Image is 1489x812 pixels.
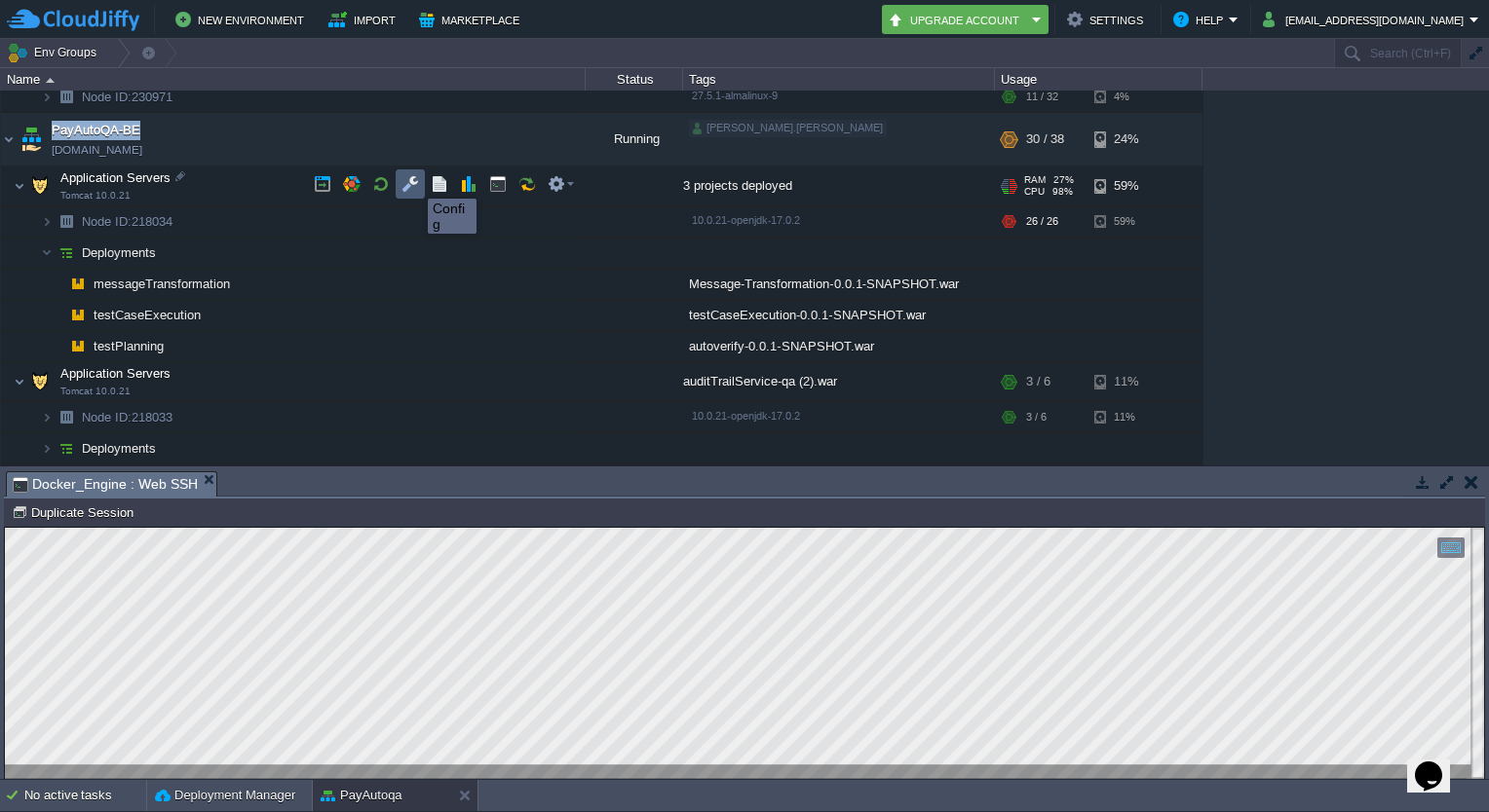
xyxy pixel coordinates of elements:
[1173,8,1229,31] button: Help
[26,464,54,503] img: AMDAwAAAACH5BAEAAAAALAAAAAABAAEAAAICRAEAOw==
[1026,82,1058,112] div: 11 / 32
[587,68,682,91] div: Status
[1024,186,1045,198] span: CPU
[53,433,80,463] img: AMDAwAAAACH5BAEAAAAALAAAAAABAAEAAAICRAEAOw==
[1094,82,1158,112] div: 4%
[92,338,167,354] a: testPlanning
[1263,8,1470,31] button: [EMAIL_ADDRESS][DOMAIN_NAME]
[41,82,53,112] img: AMDAwAAAACH5BAEAAAAALAAAAAABAAEAAAICRAEAOw==
[1053,174,1074,186] span: 27%
[58,365,173,382] span: Application Servers
[683,166,995,205] div: 3 projects deployed
[80,213,175,230] span: 218034
[14,464,25,503] img: AMDAwAAAACH5BAEAAAAALAAAAAABAAEAAAICRAEAOw==
[58,366,173,381] a: Application ServersTomcat 10.0.21
[41,206,53,237] img: AMDAwAAAACH5BAEAAAAALAAAAAABAAEAAAICRAEAOw==
[692,410,800,422] span: 10.0.21-openjdk-17.0.2
[175,8,310,31] button: New Environment
[1407,734,1470,793] iframe: chat widget
[155,786,295,805] button: Deployment Manager
[692,214,800,226] span: 10.0.21-openjdk-17.0.2
[683,300,995,330] div: testCaseExecution-0.0.1-SNAPSHOT.war
[26,166,54,205] img: AMDAwAAAACH5BAEAAAAALAAAAAABAAEAAAICRAEAOw==
[692,90,778,101] span: 27.5.1-almalinux-9
[2,68,585,91] div: Name
[64,300,92,330] img: AMDAwAAAACH5BAEAAAAALAAAAAABAAEAAAICRAEAOw==
[12,503,139,521] button: Duplicate Session
[80,409,175,425] span: 218033
[14,362,25,401] img: AMDAwAAAACH5BAEAAAAALAAAAAABAAEAAAICRAEAOw==
[1094,166,1158,205] div: 59%
[52,121,140,140] a: PayAutoQA-BE
[41,402,53,432] img: AMDAwAAAACH5BAEAAAAALAAAAAABAAEAAAICRAEAOw==
[1024,174,1046,186] span: RAM
[7,39,103,66] button: Env Groups
[52,140,142,160] a: [DOMAIN_NAME]
[58,169,173,186] span: Application Servers
[1,113,17,166] img: AMDAwAAAACH5BAEAAAAALAAAAAABAAEAAAICRAEAOw==
[586,113,683,166] div: Running
[41,433,53,463] img: AMDAwAAAACH5BAEAAAAALAAAAAABAAEAAAICRAEAOw==
[46,78,55,83] img: AMDAwAAAACH5BAEAAAAALAAAAAABAAEAAAICRAEAOw==
[53,206,80,237] img: AMDAwAAAACH5BAEAAAAALAAAAAABAAEAAAICRAEAOw==
[1026,402,1047,432] div: 3 / 6
[26,362,54,401] img: AMDAwAAAACH5BAEAAAAALAAAAAABAAEAAAICRAEAOw==
[321,786,402,805] button: PayAutoqa
[7,8,139,32] img: CloudJiffy
[60,190,131,202] span: Tomcat 10.0.21
[80,89,175,105] a: Node ID:230971
[419,8,525,31] button: Marketplace
[53,238,80,268] img: AMDAwAAAACH5BAEAAAAALAAAAAABAAEAAAICRAEAOw==
[684,68,994,91] div: Tags
[328,8,401,31] button: Import
[41,238,53,268] img: AMDAwAAAACH5BAEAAAAALAAAAAABAAEAAAICRAEAOw==
[1052,186,1073,198] span: 98%
[53,82,80,112] img: AMDAwAAAACH5BAEAAAAALAAAAAABAAEAAAICRAEAOw==
[1026,464,1050,503] div: 1 / 6
[1067,8,1149,31] button: Settings
[82,90,132,104] span: Node ID:
[1094,464,1158,503] div: 1%
[1026,206,1058,237] div: 26 / 26
[53,300,64,330] img: AMDAwAAAACH5BAEAAAAALAAAAAABAAEAAAICRAEAOw==
[996,68,1202,91] div: Usage
[683,331,995,361] div: autoverify-0.0.1-SNAPSHOT.war
[80,89,175,105] span: 230971
[18,113,45,166] img: AMDAwAAAACH5BAEAAAAALAAAAAABAAEAAAICRAEAOw==
[689,120,887,137] div: [PERSON_NAME].[PERSON_NAME]
[58,170,173,185] a: Application ServersTomcat 10.0.21
[80,213,175,230] a: Node ID:218034
[82,410,132,424] span: Node ID:
[80,409,175,425] a: Node ID:218033
[53,402,80,432] img: AMDAwAAAACH5BAEAAAAALAAAAAABAAEAAAICRAEAOw==
[92,307,204,323] a: testCaseExecution
[80,244,159,261] a: Deployments
[1026,113,1064,166] div: 30 / 38
[1094,113,1158,166] div: 24%
[53,331,64,361] img: AMDAwAAAACH5BAEAAAAALAAAAAABAAEAAAICRAEAOw==
[60,386,131,397] span: Tomcat 10.0.21
[433,201,472,232] div: Config
[683,269,995,299] div: Message-Transformation-0.0.1-SNAPSHOT.war
[13,472,198,497] span: Docker_Engine : Web SSH
[64,269,92,299] img: AMDAwAAAACH5BAEAAAAALAAAAAABAAEAAAICRAEAOw==
[80,440,159,457] a: Deployments
[1094,402,1158,432] div: 11%
[1094,362,1158,401] div: 11%
[683,362,995,401] div: auditTrailService-qa (2).war
[82,214,132,229] span: Node ID:
[53,269,64,299] img: AMDAwAAAACH5BAEAAAAALAAAAAABAAEAAAICRAEAOw==
[92,276,233,292] a: messageTransformation
[24,780,146,811] div: No active tasks
[1094,206,1158,237] div: 59%
[1026,362,1050,401] div: 3 / 6
[64,331,92,361] img: AMDAwAAAACH5BAEAAAAALAAAAAABAAEAAAICRAEAOw==
[888,8,1026,31] button: Upgrade Account
[14,166,25,205] img: AMDAwAAAACH5BAEAAAAALAAAAAABAAEAAAICRAEAOw==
